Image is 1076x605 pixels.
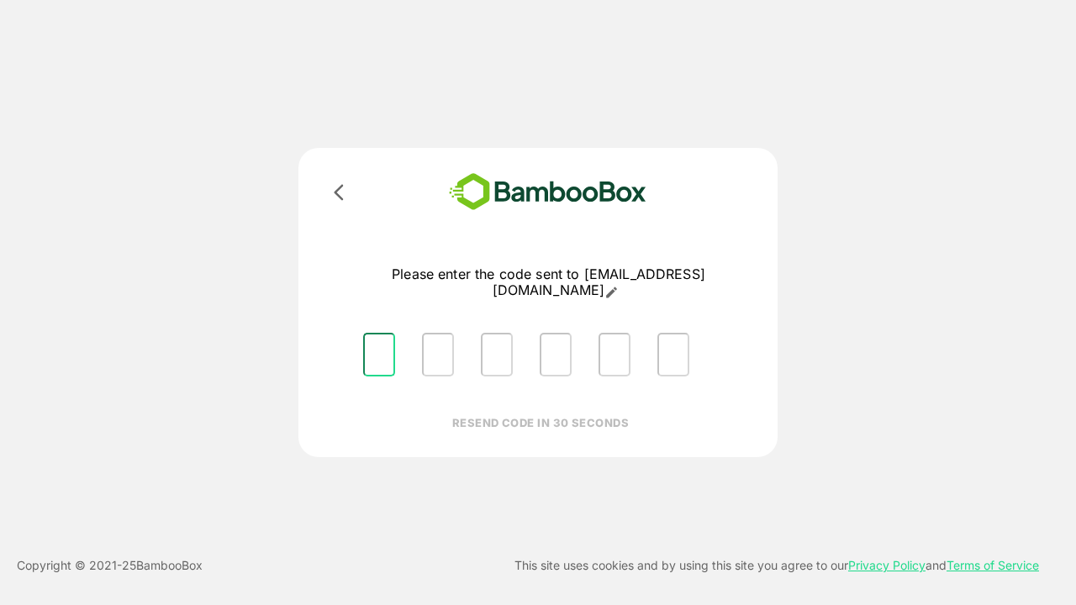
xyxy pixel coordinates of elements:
input: Please enter OTP character 5 [599,333,630,376]
a: Terms of Service [947,558,1039,572]
input: Please enter OTP character 2 [422,333,454,376]
input: Please enter OTP character 4 [540,333,572,376]
p: Copyright © 2021- 25 BambooBox [17,555,203,576]
input: Please enter OTP character 1 [363,333,395,376]
input: Please enter OTP character 6 [657,333,689,376]
p: Please enter the code sent to [EMAIL_ADDRESS][DOMAIN_NAME] [350,266,747,299]
input: Please enter OTP character 3 [481,333,513,376]
a: Privacy Policy [848,558,926,572]
img: bamboobox [425,168,671,216]
p: This site uses cookies and by using this site you agree to our and [514,555,1039,576]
